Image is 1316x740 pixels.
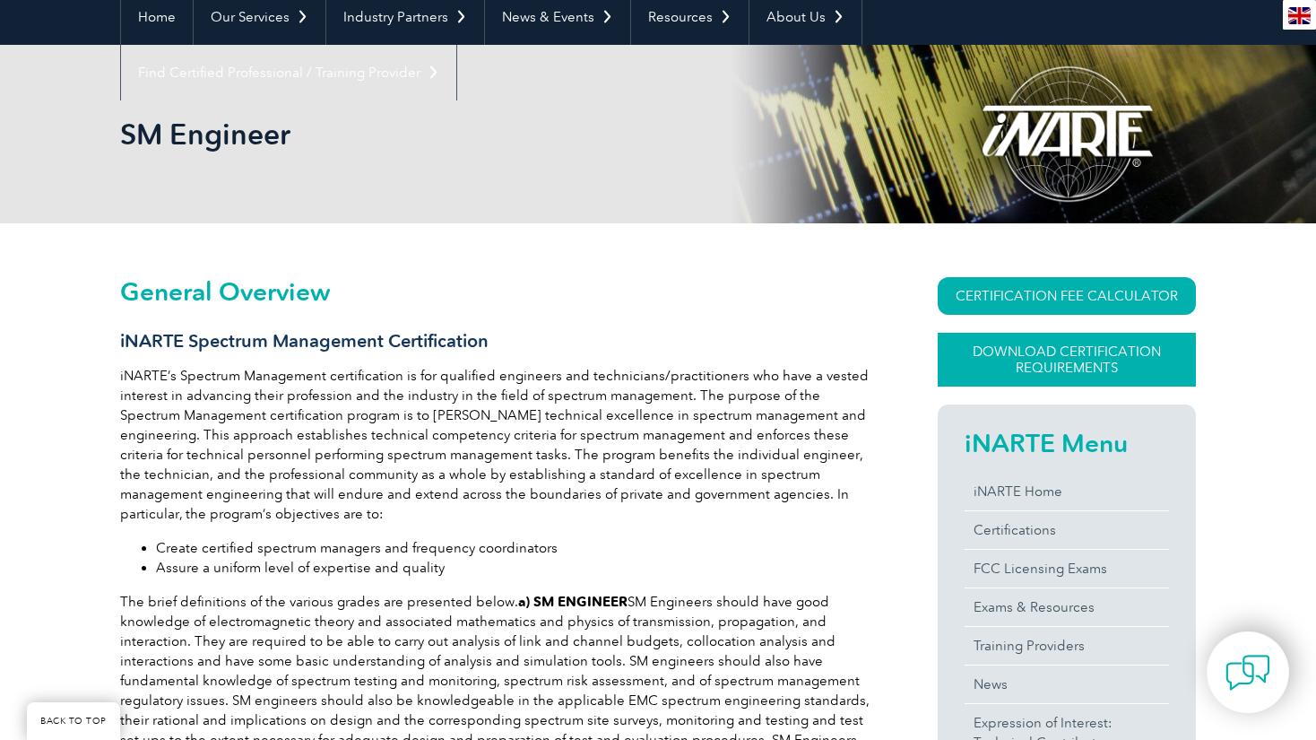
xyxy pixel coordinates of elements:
[1225,650,1270,695] img: contact-chat.png
[120,330,873,353] h3: iNARTE Spectrum Management Certification
[120,366,873,524] p: iNARTE’s Spectrum Management certification is for qualified engineers and technicians/practitione...
[938,277,1196,315] a: CERTIFICATION FEE CALCULATOR
[965,429,1169,457] h2: iNARTE Menu
[27,702,120,740] a: BACK TO TOP
[938,333,1196,387] a: Download Certification Requirements
[121,45,456,100] a: Find Certified Professional / Training Provider
[965,511,1169,549] a: Certifications
[120,277,873,306] h2: General Overview
[965,627,1169,665] a: Training Providers
[156,538,873,558] li: Create certified spectrum managers and frequency coordinators
[518,594,628,610] strong: a) SM ENGINEER
[120,117,809,152] h1: SM Engineer
[156,558,873,578] li: Assure a uniform level of expertise and quality
[965,550,1169,588] a: FCC Licensing Exams
[1288,7,1311,24] img: en
[965,588,1169,626] a: Exams & Resources
[965,473,1169,510] a: iNARTE Home
[965,666,1169,703] a: News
